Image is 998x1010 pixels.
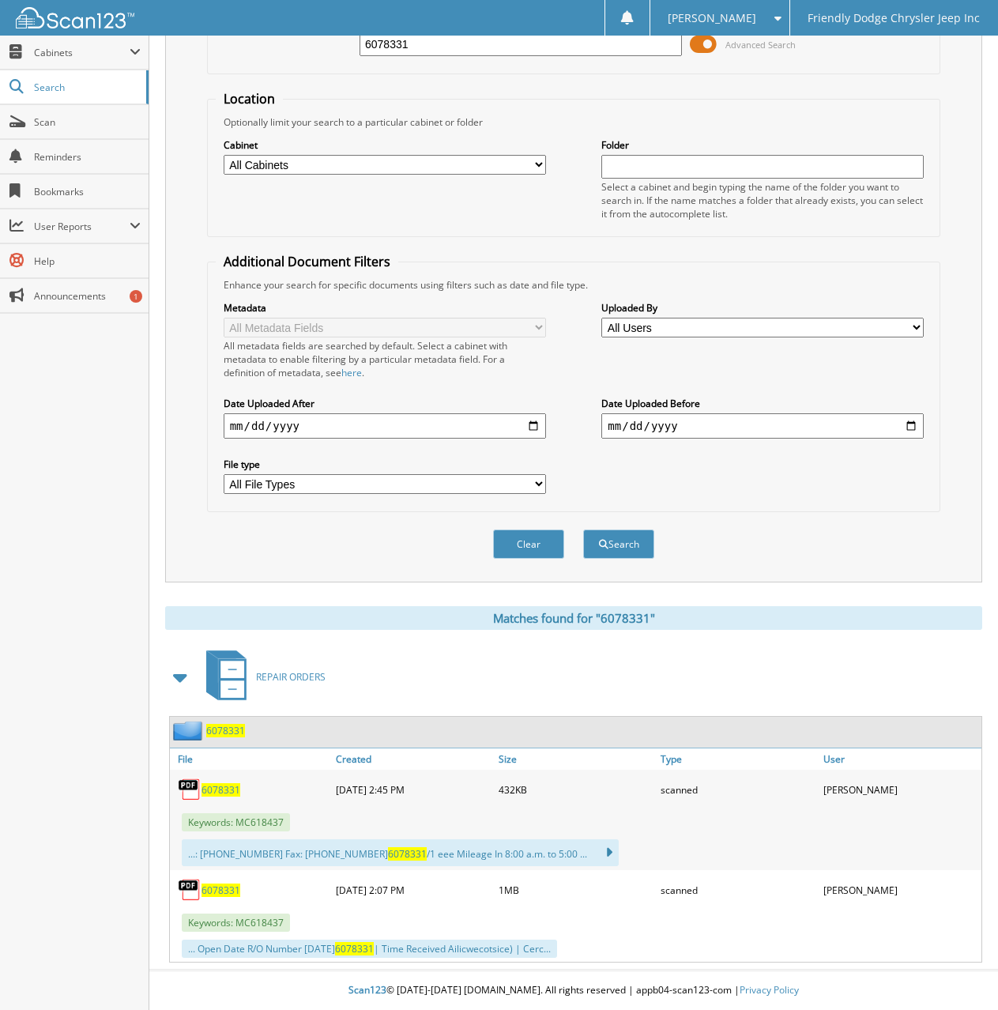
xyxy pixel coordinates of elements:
img: PDF.png [178,878,201,902]
label: Date Uploaded After [224,397,546,410]
a: Type [657,748,819,770]
span: Friendly Dodge Chrysler Jeep Inc [808,13,980,23]
img: folder2.png [173,721,206,741]
legend: Location [216,90,283,107]
span: Bookmarks [34,185,141,198]
label: Folder [601,138,924,152]
a: User [819,748,981,770]
div: [DATE] 2:45 PM [332,774,494,805]
a: Privacy Policy [740,983,799,997]
a: Size [495,748,657,770]
div: ...: [PHONE_NUMBER] Fax: [PHONE_NUMBER] /1 eee Mileage In 8:00 a.m. to 5:00 ... [182,839,619,866]
div: Enhance your search for specific documents using filters such as date and file type. [216,278,932,292]
a: File [170,748,332,770]
div: Optionally limit your search to a particular cabinet or folder [216,115,932,129]
span: Reminders [34,150,141,164]
div: scanned [657,874,819,906]
span: Search [34,81,138,94]
div: 432KB [495,774,657,805]
span: 6078331 [388,847,427,861]
div: 1 [130,290,142,303]
label: Uploaded By [601,301,924,315]
input: end [601,413,924,439]
a: REPAIR ORDERS [197,646,326,708]
span: Cabinets [34,46,130,59]
legend: Additional Document Filters [216,253,398,270]
span: Scan123 [348,983,386,997]
div: scanned [657,774,819,805]
div: ... Open Date R/O Number [DATE] | Time Received Ailicwecotsice) | Cerc... [182,940,557,958]
span: Announcements [34,289,141,303]
div: [DATE] 2:07 PM [332,874,494,906]
label: Date Uploaded Before [601,397,924,410]
span: Keywords: MC618437 [182,914,290,932]
span: REPAIR ORDERS [256,670,326,684]
button: Search [583,529,654,559]
div: All metadata fields are searched by default. Select a cabinet with metadata to enable filtering b... [224,339,546,379]
div: Select a cabinet and begin typing the name of the folder you want to search in. If the name match... [601,180,924,220]
span: Help [34,254,141,268]
span: User Reports [34,220,130,233]
div: 1MB [495,874,657,906]
div: [PERSON_NAME] [819,874,981,906]
span: 6078331 [335,942,374,955]
a: here [341,366,362,379]
input: start [224,413,546,439]
label: Cabinet [224,138,546,152]
img: scan123-logo-white.svg [16,7,134,28]
span: Scan [34,115,141,129]
a: 6078331 [206,724,245,737]
span: Keywords: MC618437 [182,813,290,831]
a: Created [332,748,494,770]
label: Metadata [224,301,546,315]
span: [PERSON_NAME] [668,13,756,23]
div: [PERSON_NAME] [819,774,981,805]
a: 6078331 [201,783,240,797]
span: Advanced Search [725,39,796,51]
button: Clear [493,529,564,559]
img: PDF.png [178,778,201,801]
div: © [DATE]-[DATE] [DOMAIN_NAME]. All rights reserved | appb04-scan123-com | [149,971,998,1010]
a: 6078331 [201,884,240,897]
div: Matches found for "6078331" [165,606,982,630]
label: File type [224,458,546,471]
